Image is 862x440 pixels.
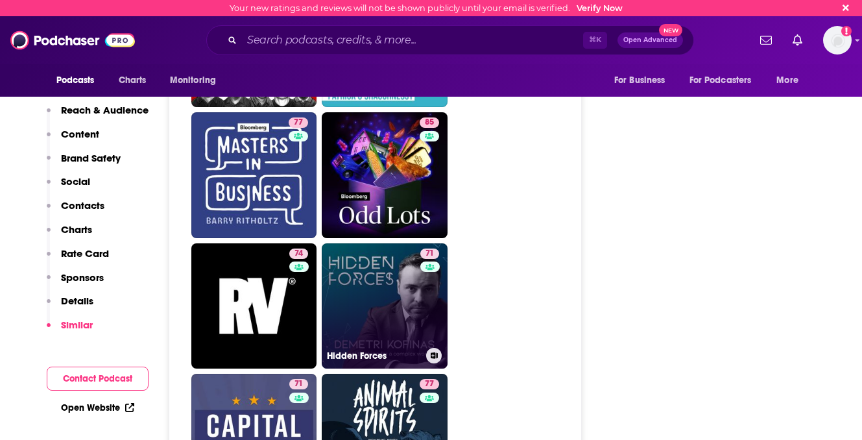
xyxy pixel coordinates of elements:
[10,28,135,53] img: Podchaser - Follow, Share and Rate Podcasts
[47,367,149,391] button: Contact Podcast
[823,26,852,55] img: User Profile
[289,117,308,128] a: 77
[767,68,815,93] button: open menu
[289,249,308,259] a: 74
[841,26,852,36] svg: Email not verified
[425,378,434,391] span: 77
[61,223,92,236] p: Charts
[191,243,317,369] a: 74
[425,116,434,129] span: 85
[61,295,93,307] p: Details
[119,71,147,90] span: Charts
[623,37,677,43] span: Open Advanced
[61,199,104,212] p: Contacts
[47,152,121,176] button: Brand Safety
[47,175,90,199] button: Social
[206,25,694,55] div: Search podcasts, credits, & more...
[61,128,99,140] p: Content
[61,152,121,164] p: Brand Safety
[681,68,771,93] button: open menu
[47,68,112,93] button: open menu
[47,247,109,271] button: Rate Card
[294,378,303,391] span: 71
[230,3,623,13] div: Your new ratings and reviews will not be shown publicly until your email is verified.
[61,104,149,116] p: Reach & Audience
[47,223,92,247] button: Charts
[61,175,90,188] p: Social
[420,117,439,128] a: 85
[47,295,93,319] button: Details
[47,199,104,223] button: Contacts
[787,29,808,51] a: Show notifications dropdown
[110,68,154,93] a: Charts
[47,104,149,128] button: Reach & Audience
[61,271,104,284] p: Sponsors
[47,319,93,343] button: Similar
[322,243,448,369] a: 71Hidden Forces
[689,71,752,90] span: For Podcasters
[191,112,317,238] a: 77
[61,319,93,331] p: Similar
[242,30,583,51] input: Search podcasts, credits, & more...
[289,379,308,389] a: 71
[170,71,216,90] span: Monitoring
[583,32,607,49] span: ⌘ K
[61,402,134,413] a: Open Website
[161,68,233,93] button: open menu
[577,3,623,13] a: Verify Now
[420,249,439,259] a: 71
[659,24,682,36] span: New
[294,116,303,129] span: 77
[47,271,104,295] button: Sponsors
[294,247,303,260] span: 74
[327,350,421,361] h3: Hidden Forces
[614,71,665,90] span: For Business
[56,71,95,90] span: Podcasts
[617,32,683,48] button: Open AdvancedNew
[47,128,99,152] button: Content
[776,71,798,90] span: More
[823,26,852,55] span: Logged in as charlottestone
[322,112,448,238] a: 85
[420,379,439,389] a: 77
[755,29,777,51] a: Show notifications dropdown
[823,26,852,55] button: Show profile menu
[61,247,109,260] p: Rate Card
[425,247,434,260] span: 71
[605,68,682,93] button: open menu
